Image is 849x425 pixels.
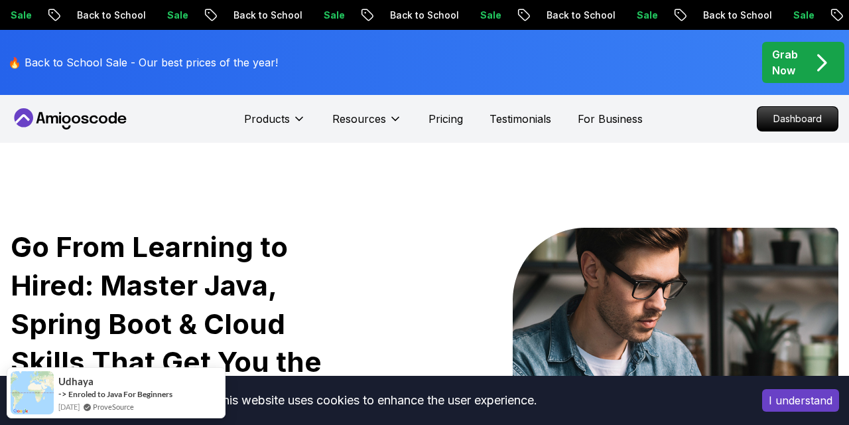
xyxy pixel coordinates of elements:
span: [DATE] [58,401,80,412]
button: Products [244,111,306,137]
a: Dashboard [757,106,838,131]
p: 🔥 Back to School Sale - Our best prices of the year! [8,54,278,70]
p: Grab Now [772,46,798,78]
img: provesource social proof notification image [11,371,54,414]
a: Testimonials [490,111,551,127]
p: Resources [332,111,386,127]
h1: Go From Learning to Hired: Master Java, Spring Boot & Cloud Skills That Get You the [11,228,343,420]
a: Pricing [428,111,463,127]
p: Dashboard [757,107,838,131]
p: Sale [626,9,669,22]
span: Udhaya [58,376,94,387]
a: Enroled to Java For Beginners [68,389,172,399]
p: Sale [157,9,199,22]
p: Back to School [536,9,626,22]
p: Products [244,111,290,127]
a: ProveSource [93,401,134,412]
p: Back to School [692,9,783,22]
span: -> [58,388,67,399]
p: Sale [313,9,356,22]
p: Sale [783,9,825,22]
button: Accept cookies [762,389,839,412]
button: Resources [332,111,402,137]
p: Back to School [379,9,470,22]
a: For Business [578,111,643,127]
p: Sale [470,9,512,22]
p: Back to School [223,9,313,22]
p: Back to School [66,9,157,22]
div: This website uses cookies to enhance the user experience. [10,386,742,415]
